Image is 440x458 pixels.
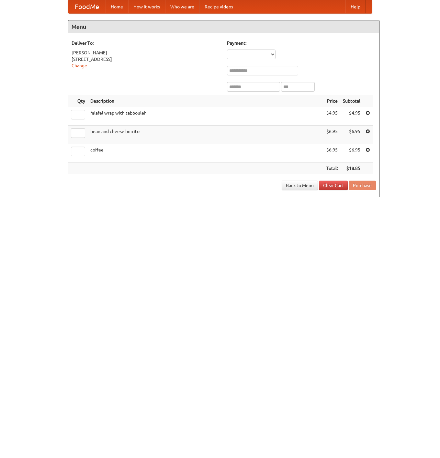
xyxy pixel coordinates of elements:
[323,144,340,162] td: $6.95
[282,181,318,190] a: Back to Menu
[323,126,340,144] td: $6.95
[68,0,106,13] a: FoodMe
[340,162,363,174] th: $18.85
[106,0,128,13] a: Home
[88,144,323,162] td: coffee
[72,50,220,56] div: [PERSON_NAME]
[88,95,323,107] th: Description
[323,95,340,107] th: Price
[323,107,340,126] td: $4.95
[319,181,348,190] a: Clear Cart
[72,40,220,46] h5: Deliver To:
[199,0,238,13] a: Recipe videos
[340,107,363,126] td: $4.95
[68,95,88,107] th: Qty
[340,144,363,162] td: $6.95
[72,63,87,68] a: Change
[340,95,363,107] th: Subtotal
[340,126,363,144] td: $6.95
[88,107,323,126] td: falafel wrap with tabbouleh
[68,20,379,33] h4: Menu
[345,0,366,13] a: Help
[88,126,323,144] td: bean and cheese burrito
[227,40,376,46] h5: Payment:
[72,56,220,62] div: [STREET_ADDRESS]
[349,181,376,190] button: Purchase
[165,0,199,13] a: Who we are
[128,0,165,13] a: How it works
[323,162,340,174] th: Total:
